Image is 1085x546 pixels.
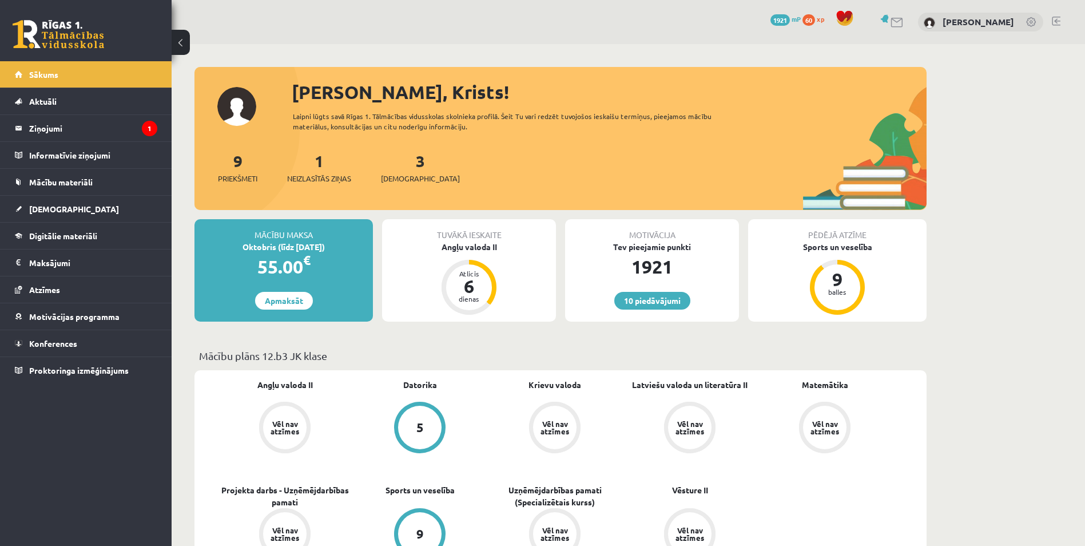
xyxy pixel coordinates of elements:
[199,348,922,363] p: Mācību plāns 12.b3 JK klase
[29,365,129,375] span: Proktoringa izmēģinājums
[385,484,455,496] a: Sports un veselība
[672,484,708,496] a: Vēsture II
[748,219,927,241] div: Pēdējā atzīme
[13,20,104,49] a: Rīgas 1. Tālmācības vidusskola
[194,253,373,280] div: 55.00
[770,14,801,23] a: 1921 mP
[269,527,301,541] div: Vēl nav atzīmes
[15,330,157,357] a: Konferences
[29,96,57,106] span: Aktuāli
[565,219,739,241] div: Motivācija
[539,527,571,541] div: Vēl nav atzīmes
[293,111,732,132] div: Laipni lūgts savā Rīgas 1. Tālmācības vidusskolas skolnieka profilā. Šeit Tu vari redzēt tuvojošo...
[29,69,58,80] span: Sākums
[255,292,313,310] a: Apmaksāt
[15,357,157,383] a: Proktoringa izmēģinājums
[29,204,119,214] span: [DEMOGRAPHIC_DATA]
[817,14,824,23] span: xp
[382,241,556,316] a: Angļu valoda II Atlicis 6 dienas
[29,250,157,276] legend: Maksājumi
[382,219,556,241] div: Tuvākā ieskaite
[218,151,257,184] a: 9Priekšmeti
[15,61,157,88] a: Sākums
[452,270,486,277] div: Atlicis
[257,379,313,391] a: Angļu valoda II
[632,379,748,391] a: Latviešu valoda un literatūra II
[217,484,352,508] a: Projekta darbs - Uzņēmējdarbības pamati
[15,196,157,222] a: [DEMOGRAPHIC_DATA]
[416,421,424,434] div: 5
[381,173,460,184] span: [DEMOGRAPHIC_DATA]
[352,402,487,456] a: 5
[217,402,352,456] a: Vēl nav atzīmes
[29,115,157,141] legend: Ziņojumi
[287,173,351,184] span: Neizlasītās ziņas
[674,420,706,435] div: Vēl nav atzīmes
[565,253,739,280] div: 1921
[15,303,157,330] a: Motivācijas programma
[142,121,157,136] i: 1
[452,295,486,302] div: dienas
[528,379,581,391] a: Krievu valoda
[29,311,120,322] span: Motivācijas programma
[15,250,157,276] a: Maksājumi
[748,241,927,253] div: Sports un veselība
[303,252,311,268] span: €
[809,420,841,435] div: Vēl nav atzīmes
[748,241,927,316] a: Sports un veselība 9 balles
[802,14,815,26] span: 60
[820,288,855,295] div: balles
[622,402,757,456] a: Vēl nav atzīmes
[194,219,373,241] div: Mācību maksa
[292,78,927,106] div: [PERSON_NAME], Krists!
[820,270,855,288] div: 9
[382,241,556,253] div: Angļu valoda II
[218,173,257,184] span: Priekšmeti
[539,420,571,435] div: Vēl nav atzīmes
[29,231,97,241] span: Digitālie materiāli
[15,142,157,168] a: Informatīvie ziņojumi
[792,14,801,23] span: mP
[287,151,351,184] a: 1Neizlasītās ziņas
[15,276,157,303] a: Atzīmes
[269,420,301,435] div: Vēl nav atzīmes
[29,284,60,295] span: Atzīmes
[614,292,690,310] a: 10 piedāvājumi
[29,177,93,187] span: Mācību materiāli
[15,169,157,195] a: Mācību materiāli
[757,402,892,456] a: Vēl nav atzīmes
[924,17,935,29] img: Krists Salmins
[487,402,622,456] a: Vēl nav atzīmes
[802,14,830,23] a: 60 xp
[15,88,157,114] a: Aktuāli
[29,142,157,168] legend: Informatīvie ziņojumi
[674,527,706,541] div: Vēl nav atzīmes
[15,115,157,141] a: Ziņojumi1
[565,241,739,253] div: Tev pieejamie punkti
[194,241,373,253] div: Oktobris (līdz [DATE])
[381,151,460,184] a: 3[DEMOGRAPHIC_DATA]
[802,379,848,391] a: Matemātika
[943,16,1014,27] a: [PERSON_NAME]
[403,379,437,391] a: Datorika
[770,14,790,26] span: 1921
[416,528,424,540] div: 9
[487,484,622,508] a: Uzņēmējdarbības pamati (Specializētais kurss)
[15,223,157,249] a: Digitālie materiāli
[29,338,77,349] span: Konferences
[452,277,486,295] div: 6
